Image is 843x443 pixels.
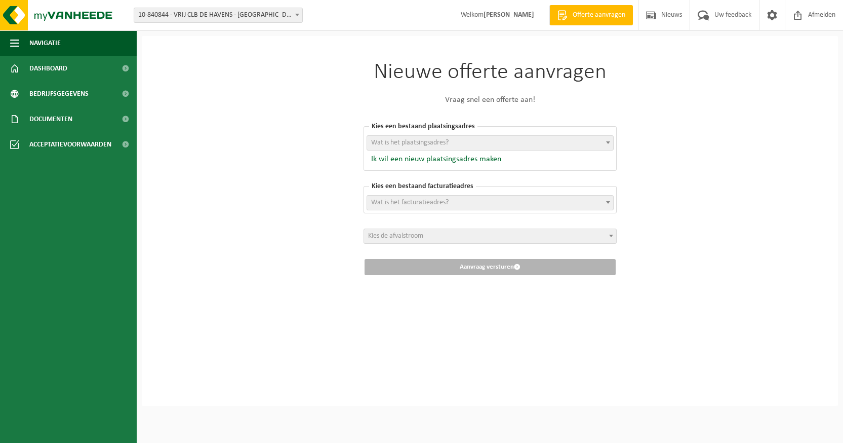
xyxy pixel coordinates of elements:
span: Wat is het plaatsingsadres? [371,139,449,146]
span: Offerte aanvragen [570,10,628,20]
a: Offerte aanvragen [549,5,633,25]
button: Aanvraag versturen [365,259,616,275]
span: Kies een bestaand facturatieadres [369,182,476,190]
button: Ik wil een nieuw plaatsingsadres maken [367,154,501,164]
span: Navigatie [29,30,61,56]
p: Vraag snel een offerte aan! [364,94,617,106]
span: 10-840844 - VRIJ CLB DE HAVENS - BRUGGE [134,8,303,23]
span: 10-840844 - VRIJ CLB DE HAVENS - BRUGGE [134,8,302,22]
strong: [PERSON_NAME] [484,11,534,19]
span: Acceptatievoorwaarden [29,132,111,157]
h1: Nieuwe offerte aanvragen [364,61,617,84]
span: Bedrijfsgegevens [29,81,89,106]
span: Dashboard [29,56,67,81]
span: Wat is het facturatieadres? [371,199,449,206]
span: Kies de afvalstroom [368,232,423,240]
span: Documenten [29,106,72,132]
span: Kies een bestaand plaatsingsadres [369,123,477,130]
